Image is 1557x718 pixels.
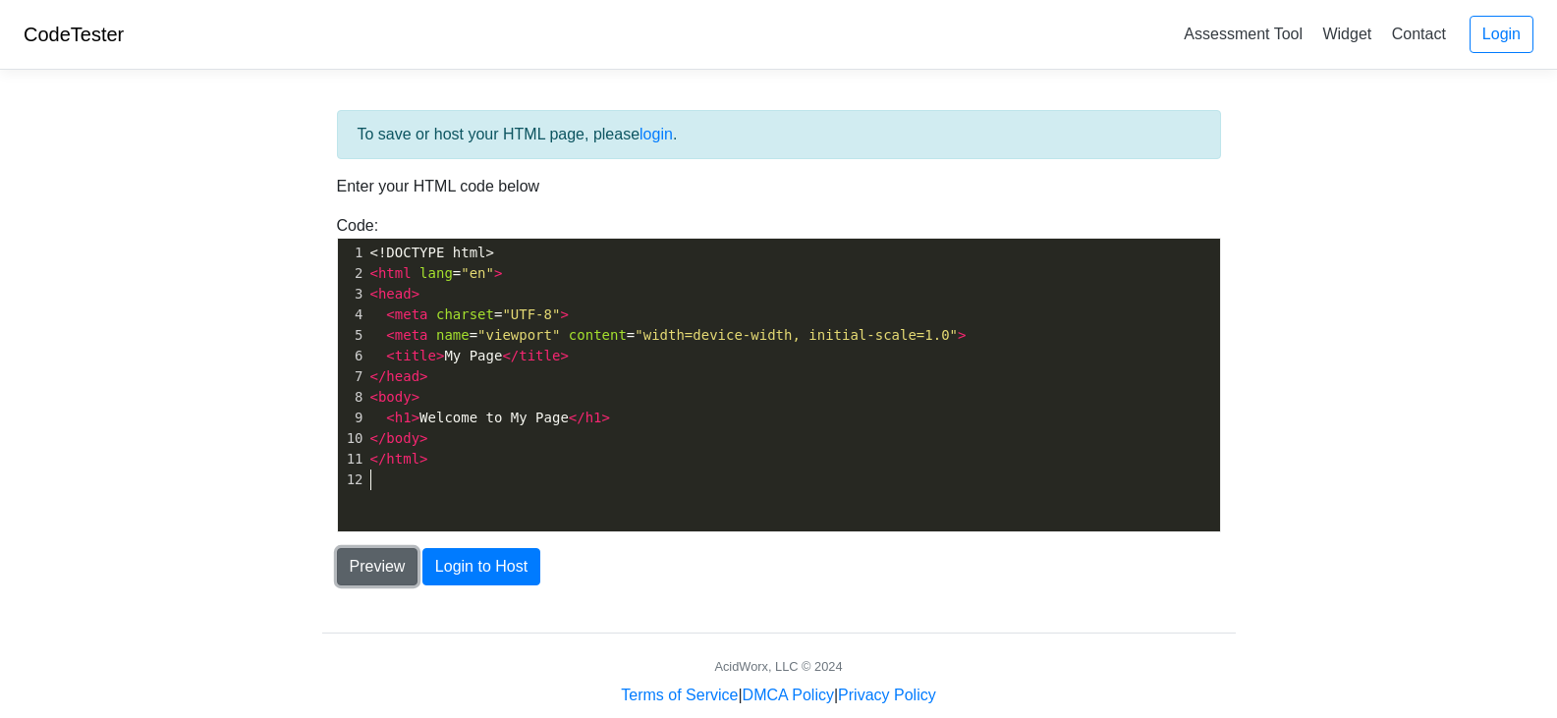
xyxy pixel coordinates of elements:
[370,245,494,260] span: <!DOCTYPE html>
[412,286,419,302] span: >
[370,410,611,425] span: Welcome to My Page
[395,348,436,363] span: title
[338,408,366,428] div: 9
[370,451,387,467] span: </
[519,348,560,363] span: title
[419,265,453,281] span: lang
[370,265,378,281] span: <
[370,286,378,302] span: <
[370,430,387,446] span: </
[436,327,470,343] span: name
[639,126,673,142] a: login
[337,175,1221,198] p: Enter your HTML code below
[386,368,419,384] span: head
[370,265,503,281] span: =
[322,214,1236,532] div: Code:
[419,451,427,467] span: >
[585,410,602,425] span: h1
[502,306,560,322] span: "UTF-8"
[635,327,958,343] span: "width=device-width, initial-scale=1.0"
[560,348,568,363] span: >
[436,348,444,363] span: >
[386,451,419,467] span: html
[838,687,936,703] a: Privacy Policy
[569,410,585,425] span: </
[386,327,394,343] span: <
[419,430,427,446] span: >
[338,325,366,346] div: 5
[1314,18,1379,50] a: Widget
[494,265,502,281] span: >
[338,366,366,387] div: 7
[338,284,366,304] div: 3
[338,346,366,366] div: 6
[461,265,494,281] span: "en"
[621,684,935,707] div: | |
[958,327,966,343] span: >
[412,410,419,425] span: >
[370,327,967,343] span: = =
[602,410,610,425] span: >
[370,389,378,405] span: <
[370,306,569,322] span: =
[477,327,560,343] span: "viewport"
[386,348,394,363] span: <
[395,327,428,343] span: meta
[1176,18,1310,50] a: Assessment Tool
[338,243,366,263] div: 1
[502,348,519,363] span: </
[560,306,568,322] span: >
[338,263,366,284] div: 2
[422,548,540,585] button: Login to Host
[337,548,418,585] button: Preview
[569,327,627,343] span: content
[621,687,738,703] a: Terms of Service
[378,389,412,405] span: body
[436,306,494,322] span: charset
[743,687,834,703] a: DMCA Policy
[395,410,412,425] span: h1
[386,410,394,425] span: <
[370,348,569,363] span: My Page
[386,306,394,322] span: <
[378,286,412,302] span: head
[714,657,842,676] div: AcidWorx, LLC © 2024
[337,110,1221,159] div: To save or host your HTML page, please .
[338,304,366,325] div: 4
[338,387,366,408] div: 8
[419,368,427,384] span: >
[338,469,366,490] div: 12
[412,389,419,405] span: >
[386,430,419,446] span: body
[24,24,124,45] a: CodeTester
[338,428,366,449] div: 10
[1470,16,1533,53] a: Login
[370,368,387,384] span: </
[378,265,412,281] span: html
[338,449,366,469] div: 11
[395,306,428,322] span: meta
[1384,18,1454,50] a: Contact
